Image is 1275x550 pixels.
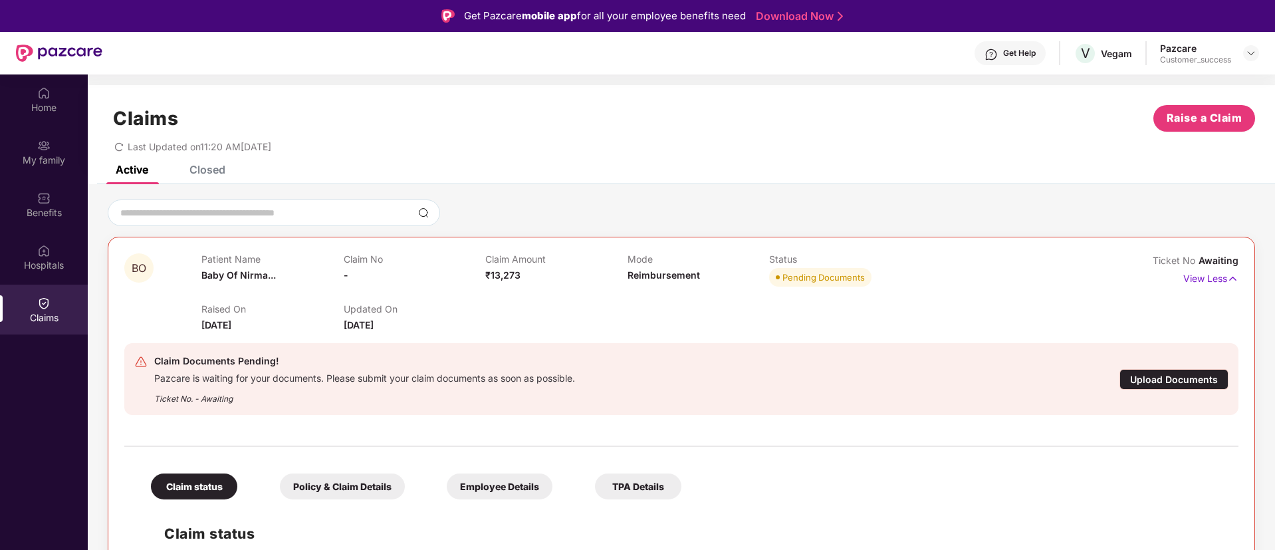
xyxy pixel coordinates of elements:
p: Patient Name [201,253,343,265]
div: TPA Details [595,474,681,499]
span: [DATE] [201,319,231,331]
div: Pending Documents [782,271,865,284]
img: svg+xml;base64,PHN2ZyBpZD0iRHJvcGRvd24tMzJ4MzIiIHhtbG5zPSJodHRwOi8vd3d3LnczLm9yZy8yMDAwL3N2ZyIgd2... [1246,48,1256,59]
p: Raised On [201,303,343,315]
span: V [1081,45,1090,61]
img: svg+xml;base64,PHN2ZyBpZD0iQ2xhaW0iIHhtbG5zPSJodHRwOi8vd3d3LnczLm9yZy8yMDAwL3N2ZyIgd2lkdGg9IjIwIi... [37,297,51,310]
button: Raise a Claim [1153,105,1255,132]
span: ₹13,273 [485,269,521,281]
img: svg+xml;base64,PHN2ZyBpZD0iQmVuZWZpdHMiIHhtbG5zPSJodHRwOi8vd3d3LnczLm9yZy8yMDAwL3N2ZyIgd2lkdGg9Ij... [37,192,51,205]
div: Get Pazcare for all your employee benefits need [464,8,746,24]
div: Ticket No. - Awaiting [154,384,575,405]
span: Ticket No [1153,255,1199,266]
p: View Less [1183,268,1238,286]
p: Claim No [344,253,485,265]
h2: Claim status [164,523,1225,545]
div: Active [116,163,148,176]
a: Download Now [756,9,839,23]
strong: mobile app [522,9,577,22]
h1: Claims [113,107,178,130]
img: svg+xml;base64,PHN2ZyB4bWxucz0iaHR0cDovL3d3dy53My5vcmcvMjAwMC9zdmciIHdpZHRoPSIyNCIgaGVpZ2h0PSIyNC... [134,355,148,368]
div: Upload Documents [1119,369,1228,390]
span: - [344,269,348,281]
p: Mode [628,253,769,265]
span: Baby Of Nirma... [201,269,276,281]
div: Policy & Claim Details [280,474,405,499]
div: Pazcare [1160,42,1231,55]
img: svg+xml;base64,PHN2ZyBpZD0iSG9tZSIgeG1sbnM9Imh0dHA6Ly93d3cudzMub3JnLzIwMDAvc3ZnIiB3aWR0aD0iMjAiIG... [37,86,51,100]
div: Get Help [1003,48,1036,59]
span: BO [132,263,146,274]
span: [DATE] [344,319,374,331]
img: svg+xml;base64,PHN2ZyBpZD0iSG9zcGl0YWxzIiB4bWxucz0iaHR0cDovL3d3dy53My5vcmcvMjAwMC9zdmciIHdpZHRoPS... [37,244,51,257]
p: Claim Amount [485,253,627,265]
div: Employee Details [447,474,552,499]
p: Updated On [344,303,485,315]
div: Pazcare is waiting for your documents. Please submit your claim documents as soon as possible. [154,369,575,384]
img: svg+xml;base64,PHN2ZyB4bWxucz0iaHR0cDovL3d3dy53My5vcmcvMjAwMC9zdmciIHdpZHRoPSIxNyIgaGVpZ2h0PSIxNy... [1227,271,1238,286]
span: Last Updated on 11:20 AM[DATE] [128,141,271,152]
div: Customer_success [1160,55,1231,65]
img: svg+xml;base64,PHN2ZyB3aWR0aD0iMjAiIGhlaWdodD0iMjAiIHZpZXdCb3g9IjAgMCAyMCAyMCIgZmlsbD0ibm9uZSIgeG... [37,139,51,152]
img: Logo [441,9,455,23]
span: Reimbursement [628,269,700,281]
span: Awaiting [1199,255,1238,266]
div: Claim status [151,474,237,499]
img: svg+xml;base64,PHN2ZyBpZD0iSGVscC0zMngzMiIgeG1sbnM9Imh0dHA6Ly93d3cudzMub3JnLzIwMDAvc3ZnIiB3aWR0aD... [985,48,998,61]
p: Status [769,253,911,265]
img: Stroke [838,9,843,23]
span: Raise a Claim [1167,110,1242,126]
img: svg+xml;base64,PHN2ZyBpZD0iU2VhcmNoLTMyeDMyIiB4bWxucz0iaHR0cDovL3d3dy53My5vcmcvMjAwMC9zdmciIHdpZH... [418,207,429,218]
img: New Pazcare Logo [16,45,102,62]
div: Closed [189,163,225,176]
span: redo [114,141,124,152]
div: Vegam [1101,47,1132,60]
div: Claim Documents Pending! [154,353,575,369]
